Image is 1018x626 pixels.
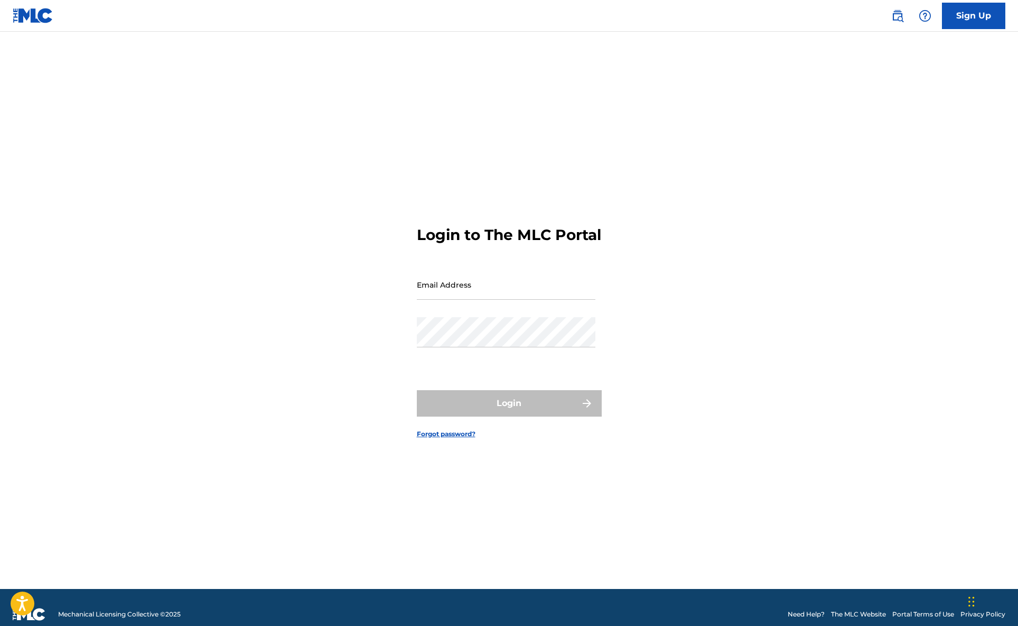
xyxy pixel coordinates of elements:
[788,610,825,619] a: Need Help?
[960,610,1005,619] a: Privacy Policy
[968,586,975,618] div: Drag
[891,10,904,22] img: search
[942,3,1005,29] a: Sign Up
[831,610,886,619] a: The MLC Website
[887,5,908,26] a: Public Search
[417,226,601,244] h3: Login to The MLC Portal
[58,610,181,619] span: Mechanical Licensing Collective © 2025
[919,10,931,22] img: help
[914,5,936,26] div: Help
[417,429,475,439] a: Forgot password?
[892,610,954,619] a: Portal Terms of Use
[13,608,45,621] img: logo
[13,8,53,23] img: MLC Logo
[965,575,1018,626] iframe: Chat Widget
